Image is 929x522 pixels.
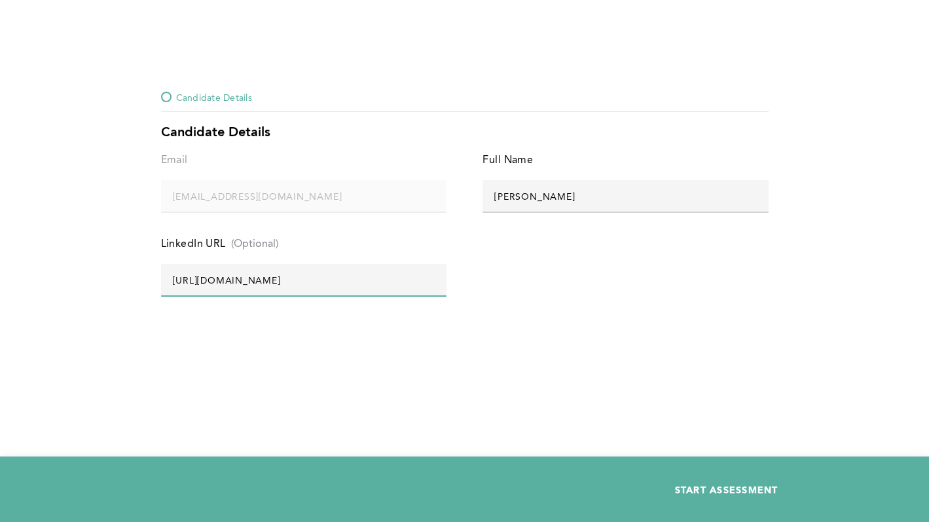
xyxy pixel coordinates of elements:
div: Full Name [483,151,533,170]
span: Candidate Details [176,89,252,105]
span: (Optional) [231,238,278,250]
div: Candidate Details [161,125,769,141]
div: Email [161,151,188,170]
div: LinkedIn URL [161,235,226,253]
span: START ASSESSMENT [675,483,778,496]
button: START ASSESSMENT [653,479,800,500]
